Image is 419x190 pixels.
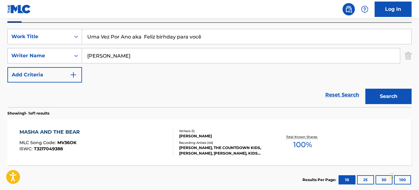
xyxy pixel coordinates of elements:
[339,175,355,184] button: 10
[376,175,392,184] button: 50
[345,6,352,13] img: search
[388,160,419,190] iframe: Chat Widget
[179,140,269,145] div: Recording Artists ( 46 )
[7,5,31,14] img: MLC Logo
[286,135,319,139] p: Total Known Shares:
[7,111,49,116] p: Showing 1 - 1 of 1 results
[19,146,34,152] span: ISWC :
[34,146,63,152] span: T3217049388
[390,167,394,185] div: Arrastar
[388,160,419,190] div: Widget de chat
[19,140,57,145] span: MLC Song Code :
[357,175,374,184] button: 25
[70,71,77,79] img: 9d2ae6d4665cec9f34b9.svg
[302,177,338,183] p: Results Per Page:
[359,3,371,15] div: Help
[343,3,355,15] a: Public Search
[19,128,83,136] div: MASHA AND THE BEAR
[365,89,412,104] button: Search
[7,29,412,107] form: Search Form
[361,6,368,13] img: help
[11,52,67,59] div: Writer Name
[405,48,412,63] img: Delete Criterion
[7,67,82,83] button: Add Criteria
[11,33,67,40] div: Work Title
[57,140,76,145] span: MV36OK
[7,119,412,165] a: MASHA AND THE BEARMLC Song Code:MV36OKISWC:T3217049388Writers (1)[PERSON_NAME]Recording Artists (...
[179,145,269,156] div: [PERSON_NAME], THE COUNTDOWN KIDS, [PERSON_NAME], [PERSON_NAME], KIDS SUPERSTARS
[179,133,269,139] div: [PERSON_NAME]
[293,139,312,150] span: 100 %
[322,88,362,102] a: Reset Search
[179,129,269,133] div: Writers ( 1 )
[375,2,412,17] a: Log In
